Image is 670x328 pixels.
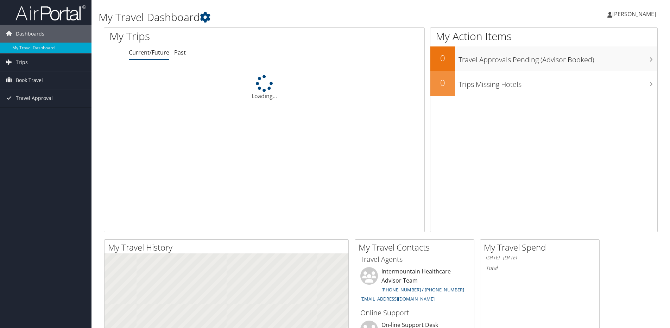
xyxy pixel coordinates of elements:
h6: [DATE] - [DATE] [486,254,594,261]
span: Book Travel [16,71,43,89]
a: [EMAIL_ADDRESS][DOMAIN_NAME] [360,296,435,302]
h2: 0 [430,77,455,89]
div: Loading... [104,75,424,100]
h1: My Travel Dashboard [99,10,475,25]
h2: My Travel Contacts [359,241,474,253]
h2: My Travel History [108,241,348,253]
a: [PHONE_NUMBER] / [PHONE_NUMBER] [381,286,464,293]
a: [PERSON_NAME] [607,4,663,25]
h3: Online Support [360,308,469,318]
a: Current/Future [129,49,169,56]
a: 0Travel Approvals Pending (Advisor Booked) [430,46,657,71]
h6: Total [486,264,594,272]
span: [PERSON_NAME] [612,10,656,18]
a: Past [174,49,186,56]
img: airportal-logo.png [15,5,86,21]
span: Dashboards [16,25,44,43]
li: Intermountain Healthcare Advisor Team [357,267,472,305]
h3: Trips Missing Hotels [459,76,657,89]
h3: Travel Approvals Pending (Advisor Booked) [459,51,657,65]
h2: My Travel Spend [484,241,599,253]
span: Travel Approval [16,89,53,107]
span: Trips [16,53,28,71]
h1: My Trips [109,29,286,44]
h2: 0 [430,52,455,64]
h3: Travel Agents [360,254,469,264]
a: 0Trips Missing Hotels [430,71,657,96]
h1: My Action Items [430,29,657,44]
